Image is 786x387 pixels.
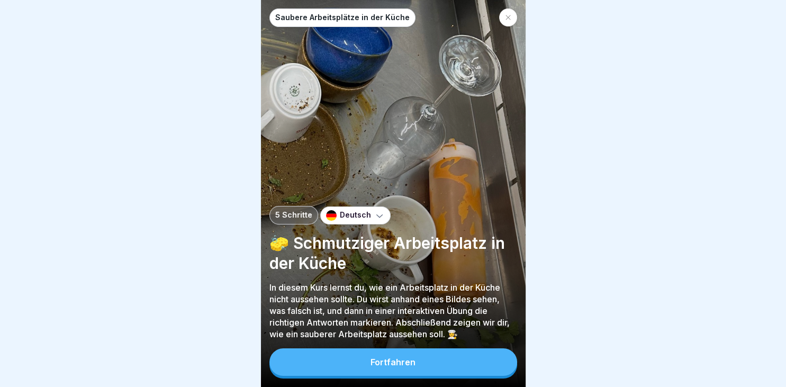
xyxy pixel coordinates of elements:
button: Fortfahren [269,348,517,376]
p: In diesem Kurs lernst du, wie ein Arbeitsplatz in der Küche nicht aussehen sollte. Du wirst anhan... [269,282,517,340]
img: de.svg [326,210,337,221]
p: Deutsch [340,211,371,220]
div: Fortfahren [371,357,415,367]
p: 🧽 Schmutziger Arbeitsplatz in der Küche [269,233,517,273]
p: 5 Schritte [275,211,312,220]
p: Saubere Arbeitsplätze in der Küche [275,13,410,22]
